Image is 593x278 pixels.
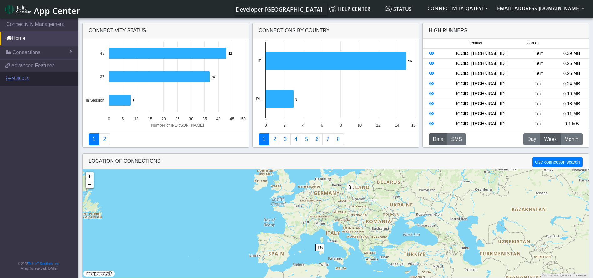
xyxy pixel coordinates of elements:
[175,117,179,121] text: 25
[527,40,539,46] span: Carrier
[86,98,104,102] text: In Session
[189,117,193,121] text: 30
[440,70,522,77] div: ICCID: [TECHNICAL_ID]
[376,123,380,127] text: 12
[555,121,588,127] div: 0.1 MB
[440,60,522,67] div: ICCID: [TECHNICAL_ID]
[411,123,415,127] text: 16
[133,99,134,102] text: 8
[235,3,322,15] a: Your current platform instance
[122,117,124,121] text: 5
[86,180,94,188] a: Zoom out
[523,133,540,145] button: Day
[257,58,261,63] text: IT
[99,133,110,145] a: Deployment status
[5,2,79,16] a: App Center
[280,133,291,145] a: Usage per Country
[339,123,342,127] text: 8
[522,81,555,87] div: Telit
[321,123,323,127] text: 6
[100,74,104,79] text: 37
[540,133,561,145] button: Week
[253,23,419,38] div: Connections By Country
[440,101,522,107] div: ICCID: [TECHNICAL_ID]
[212,75,215,79] text: 37
[555,50,588,57] div: 0.39 MB
[440,111,522,117] div: ICCID: [TECHNICAL_ID]
[555,81,588,87] div: 0.24 MB
[333,133,344,145] a: Not Connected for 30 days
[347,184,353,191] span: 3
[522,101,555,107] div: Telit
[394,123,399,127] text: 14
[256,97,261,101] text: PL
[108,117,110,121] text: 0
[555,111,588,117] div: 0.11 MB
[541,274,589,278] div: ©2025 MapQuest, |
[440,91,522,97] div: ICCID: [TECHNICAL_ID]
[357,123,361,127] text: 10
[89,133,243,145] nav: Summary paging
[86,172,94,180] a: Zoom in
[13,49,40,56] span: Connections
[83,23,249,38] div: Connectivity status
[555,60,588,67] div: 0.26 MB
[522,70,555,77] div: Telit
[429,133,448,145] button: Data
[216,117,220,121] text: 40
[382,3,424,15] a: Status
[230,117,234,121] text: 45
[522,111,555,117] div: Telit
[522,60,555,67] div: Telit
[312,133,323,145] a: 14 Days Trend
[576,274,587,277] a: Terms
[259,133,270,145] a: Connections By Country
[555,101,588,107] div: 0.18 MB
[440,121,522,127] div: ICCID: [TECHNICAL_ID]
[295,97,297,101] text: 3
[522,50,555,57] div: Telit
[290,133,301,145] a: Connections By Carrier
[555,70,588,77] div: 0.25 MB
[100,51,104,56] text: 43
[544,136,557,143] span: Week
[228,52,232,56] text: 43
[527,136,536,143] span: Day
[236,6,322,13] span: Developer-[GEOGRAPHIC_DATA]
[385,6,392,12] img: status.svg
[269,133,280,145] a: Carrier
[283,123,285,127] text: 2
[259,133,413,145] nav: Summary paging
[565,136,578,143] span: Month
[424,3,492,14] button: CONNECTIVITY_QATEST
[202,117,207,121] text: 35
[161,117,166,121] text: 20
[83,154,589,169] div: LOCATION OF CONNECTIONS
[315,244,325,251] span: 15
[148,117,152,121] text: 15
[302,123,304,127] text: 4
[385,6,412,12] span: Status
[440,50,522,57] div: ICCID: [TECHNICAL_ID]
[467,40,482,46] span: Identifier
[429,27,468,34] div: High Runners
[28,262,59,266] a: Telit IoT Solutions, Inc.
[134,117,138,121] text: 10
[301,133,312,145] a: Usage by Carrier
[11,62,55,69] span: Advanced Features
[492,3,588,14] button: [EMAIL_ADDRESS][DOMAIN_NAME]
[555,91,588,97] div: 0.19 MB
[89,133,100,145] a: Connectivity status
[241,117,245,121] text: 50
[151,123,204,127] text: Number of [PERSON_NAME]
[327,3,382,15] a: Help center
[322,133,333,145] a: Zero Session
[447,133,466,145] button: SMS
[329,6,336,12] img: knowledge.svg
[329,6,370,12] span: Help center
[522,91,555,97] div: Telit
[522,121,555,127] div: Telit
[532,157,582,167] button: Use connection search
[408,59,412,63] text: 15
[264,123,267,127] text: 0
